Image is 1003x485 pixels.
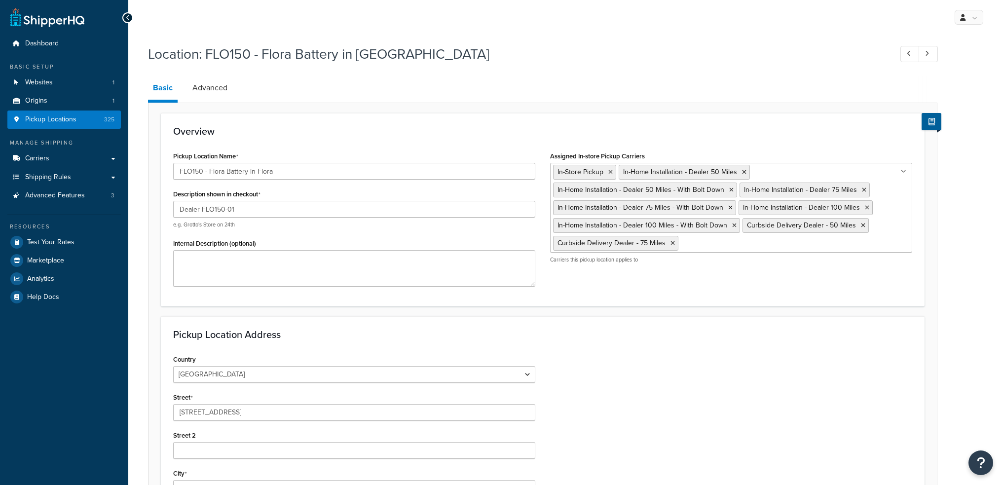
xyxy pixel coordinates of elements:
button: Show Help Docs [922,113,941,130]
span: Websites [25,78,53,87]
span: Marketplace [27,257,64,265]
a: Basic [148,76,178,103]
span: Advanced Features [25,191,85,200]
label: Country [173,356,196,363]
span: Shipping Rules [25,173,71,182]
div: Resources [7,223,121,231]
label: Description shown in checkout [173,190,260,198]
li: Advanced Features [7,187,121,205]
span: In-Home Installation - Dealer 75 Miles - With Bolt Down [557,202,723,213]
a: Analytics [7,270,121,288]
a: Shipping Rules [7,168,121,187]
div: Manage Shipping [7,139,121,147]
button: Open Resource Center [968,450,993,475]
li: Websites [7,74,121,92]
span: Dashboard [25,39,59,48]
a: Carriers [7,149,121,168]
a: Previous Record [900,46,920,62]
label: Street [173,394,193,402]
a: Marketplace [7,252,121,269]
span: Curbside Delivery Dealer - 75 Miles [557,238,666,248]
span: 325 [104,115,114,124]
li: Origins [7,92,121,110]
span: Test Your Rates [27,238,74,247]
h3: Pickup Location Address [173,329,912,340]
span: Curbside Delivery Dealer - 50 Miles [747,220,856,230]
label: Assigned In-store Pickup Carriers [550,152,645,160]
span: In-Home Installation - Dealer 75 Miles [744,185,857,195]
span: In-Home Installation - Dealer 100 Miles [743,202,860,213]
span: In-Home Installation - Dealer 50 Miles [623,167,737,177]
span: 1 [112,97,114,105]
a: Help Docs [7,288,121,306]
span: Analytics [27,275,54,283]
li: Pickup Locations [7,111,121,129]
div: Basic Setup [7,63,121,71]
a: Test Your Rates [7,233,121,251]
label: Street 2 [173,432,196,439]
span: In-Store Pickup [557,167,603,177]
h3: Overview [173,126,912,137]
p: e.g. Grotto's Store on 24th [173,221,535,228]
span: In-Home Installation - Dealer 100 Miles - With Bolt Down [557,220,727,230]
label: City [173,470,187,478]
a: Origins1 [7,92,121,110]
p: Carriers this pickup location applies to [550,256,912,263]
span: Pickup Locations [25,115,76,124]
a: Pickup Locations325 [7,111,121,129]
span: Help Docs [27,293,59,301]
h1: Location: FLO150 - Flora Battery in [GEOGRAPHIC_DATA] [148,44,882,64]
span: Origins [25,97,47,105]
a: Advanced Features3 [7,187,121,205]
label: Pickup Location Name [173,152,238,160]
a: Advanced [187,76,232,100]
span: Carriers [25,154,49,163]
span: 3 [111,191,114,200]
span: In-Home Installation - Dealer 50 Miles - With Bolt Down [557,185,724,195]
label: Internal Description (optional) [173,240,256,247]
span: 1 [112,78,114,87]
a: Next Record [919,46,938,62]
a: Dashboard [7,35,121,53]
a: Websites1 [7,74,121,92]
